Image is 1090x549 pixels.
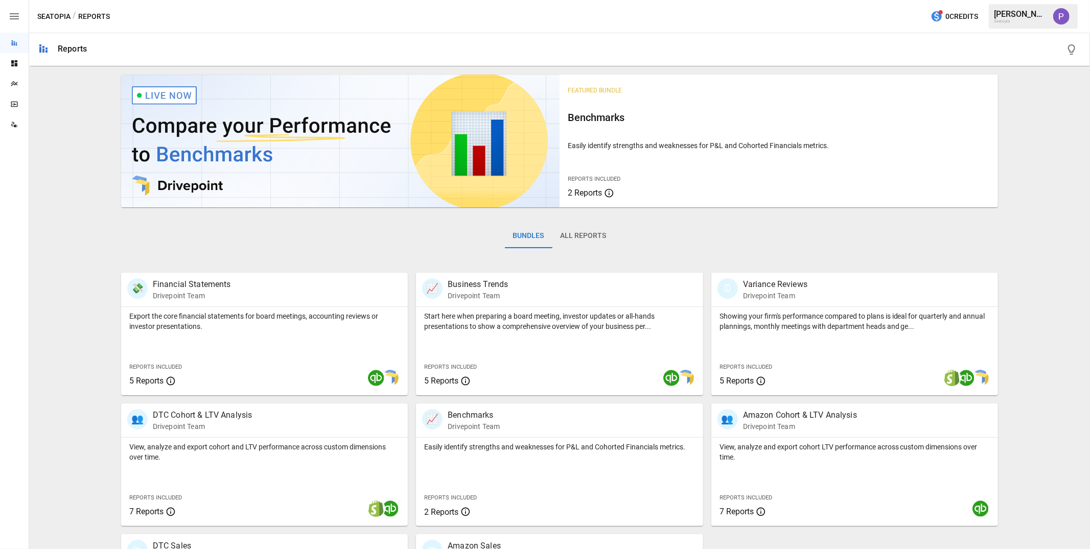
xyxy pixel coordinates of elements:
[1053,8,1070,25] img: Prateek Batra
[448,421,500,432] p: Drivepoint Team
[129,364,182,370] span: Reports Included
[424,442,695,452] p: Easily identify strengths and weaknesses for P&L and Cohorted Financials metrics.
[568,176,620,182] span: Reports Included
[424,311,695,331] p: Start here when preparing a board meeting, investor updates or all-hands presentations to show a ...
[720,376,754,386] span: 5 Reports
[153,278,231,291] p: Financial Statements
[743,409,857,421] p: Amazon Cohort & LTV Analysis
[720,507,754,516] span: 7 Reports
[568,140,990,151] p: Easily identify strengths and weaknesses for P&L and Cohorted Financials metrics.
[382,370,399,386] img: smart model
[552,224,615,248] button: All Reports
[368,370,384,386] img: quickbooks
[663,370,680,386] img: quickbooks
[37,10,71,23] button: Seatopia
[994,9,1047,19] div: [PERSON_NAME]
[424,507,458,517] span: 2 Reports
[129,494,182,501] span: Reports Included
[127,278,148,299] div: 💸
[382,500,399,517] img: quickbooks
[743,421,857,432] p: Drivepoint Team
[720,494,772,501] span: Reports Included
[743,278,807,291] p: Variance Reviews
[129,442,400,462] p: View, analyze and export cohort and LTV performance across custom dimensions over time.
[129,311,400,331] p: Export the core financial statements for board meetings, accounting reviews or investor presentat...
[422,278,443,299] div: 📈
[944,370,960,386] img: shopify
[424,494,477,501] span: Reports Included
[448,278,508,291] p: Business Trends
[153,409,252,421] p: DTC Cohort & LTV Analysis
[972,370,989,386] img: smart model
[568,188,602,198] span: 2 Reports
[424,364,477,370] span: Reports Included
[368,500,384,517] img: shopify
[568,109,990,126] h6: Benchmarks
[568,87,622,94] span: Featured Bundle
[129,507,164,516] span: 7 Reports
[958,370,975,386] img: quickbooks
[121,75,560,207] img: video thumbnail
[448,409,500,421] p: Benchmarks
[678,370,694,386] img: smart model
[153,421,252,432] p: Drivepoint Team
[448,291,508,301] p: Drivepoint Team
[720,442,990,462] p: View, analyze and export cohort LTV performance across custom dimensions over time.
[127,409,148,429] div: 👥
[153,291,231,301] p: Drivepoint Team
[717,278,738,299] div: 🗓
[424,376,458,386] span: 5 Reports
[73,10,76,23] div: /
[129,376,164,386] span: 5 Reports
[717,409,738,429] div: 👥
[422,409,443,429] div: 📈
[505,224,552,248] button: Bundles
[743,291,807,301] p: Drivepoint Team
[972,500,989,517] img: quickbooks
[720,311,990,331] p: Showing your firm's performance compared to plans is ideal for quarterly and annual plannings, mo...
[720,364,772,370] span: Reports Included
[926,7,982,26] button: 0Credits
[945,10,978,23] span: 0 Credits
[58,44,87,54] div: Reports
[1047,2,1076,31] button: Prateek Batra
[994,19,1047,23] div: Seatopia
